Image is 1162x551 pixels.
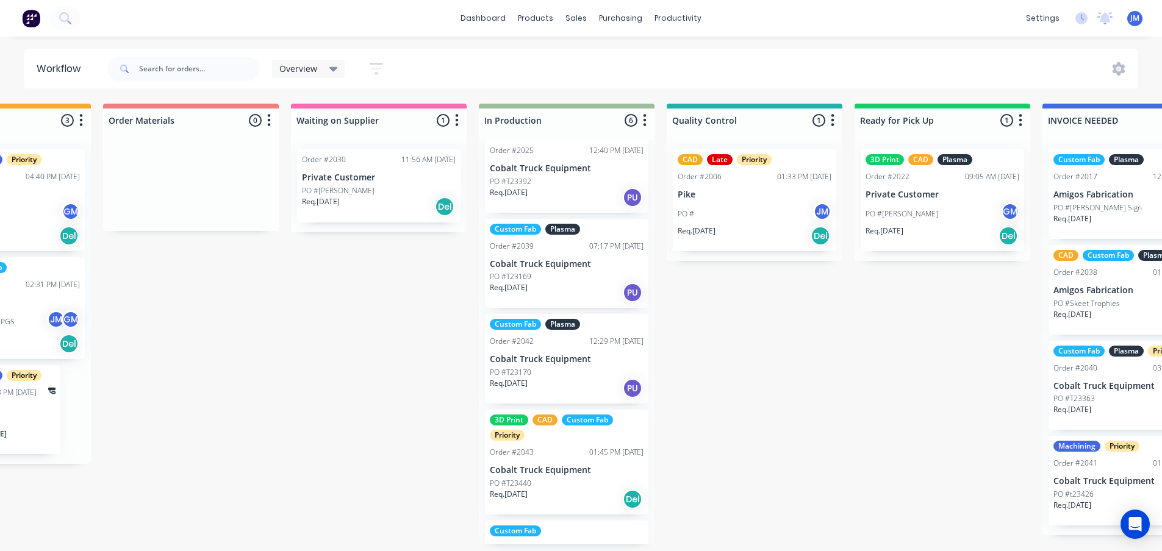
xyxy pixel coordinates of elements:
[562,414,613,425] div: Custom Fab
[673,149,836,251] div: CADLatePriorityOrder #200601:33 PM [DATE]PikePO #JMReq.[DATE]Del
[559,9,593,27] div: sales
[1020,9,1066,27] div: settings
[648,9,708,27] div: productivity
[623,283,642,302] div: PU
[593,9,648,27] div: purchasing
[589,336,644,347] div: 12:29 PM [DATE]
[59,334,79,354] div: Del
[1053,309,1091,320] p: Req. [DATE]
[302,196,340,207] p: Req. [DATE]
[1109,346,1144,357] div: Plasma
[999,226,1018,246] div: Del
[490,465,644,475] p: Cobalt Truck Equipment
[485,219,648,308] div: Custom FabPlasmaOrder #203907:17 PM [DATE]Cobalt Truck EquipmentPO #T23169Req.[DATE]PU
[938,154,972,165] div: Plasma
[490,430,525,441] div: Priority
[302,154,346,165] div: Order #2030
[490,414,528,425] div: 3D Print
[302,185,375,196] p: PO #[PERSON_NAME]
[490,224,541,235] div: Custom Fab
[861,149,1024,251] div: 3D PrintCADPlasmaOrder #202209:05 AM [DATE]Private CustomerPO #[PERSON_NAME]GMReq.[DATE]Del
[139,57,260,81] input: Search for orders...
[866,190,1019,200] p: Private Customer
[302,172,456,183] p: Private Customer
[1053,404,1091,415] p: Req. [DATE]
[47,310,65,329] div: JM
[737,154,772,165] div: Priority
[1001,202,1019,221] div: GM
[22,9,40,27] img: Factory
[490,367,531,378] p: PO #T23170
[26,171,80,182] div: 04:40 PM [DATE]
[545,224,580,235] div: Plasma
[589,241,644,252] div: 07:17 PM [DATE]
[490,354,644,364] p: Cobalt Truck Equipment
[1053,267,1097,278] div: Order #2038
[435,197,454,216] div: Del
[59,226,79,246] div: Del
[678,190,831,200] p: Pike
[512,9,559,27] div: products
[401,154,456,165] div: 11:56 AM [DATE]
[623,188,642,207] div: PU
[965,171,1019,182] div: 09:05 AM [DATE]
[545,319,580,330] div: Plasma
[490,187,528,198] p: Req. [DATE]
[1053,458,1097,469] div: Order #2041
[490,282,528,293] p: Req. [DATE]
[589,145,644,156] div: 12:40 PM [DATE]
[490,241,534,252] div: Order #2039
[490,271,531,282] p: PO #T23169
[490,478,531,489] p: PO #T23440
[1053,213,1091,224] p: Req. [DATE]
[454,9,512,27] a: dashboard
[866,208,938,219] p: PO #[PERSON_NAME]
[1053,298,1120,309] p: PO #Skeet Trophies
[7,370,41,381] div: Priority
[1053,500,1091,511] p: Req. [DATE]
[1053,154,1105,165] div: Custom Fab
[1053,363,1097,374] div: Order #2040
[1053,441,1100,452] div: Machining
[1053,346,1105,357] div: Custom Fab
[490,336,534,347] div: Order #2042
[1083,250,1134,261] div: Custom Fab
[62,202,80,221] div: GM
[1109,154,1144,165] div: Plasma
[485,410,648,514] div: 3D PrintCADCustom FabPriorityOrder #204301:45 PM [DATE]Cobalt Truck EquipmentPO #T23440Req.[DATE]Del
[490,163,644,174] p: Cobalt Truck Equipment
[811,226,830,246] div: Del
[62,310,80,329] div: GM
[7,154,41,165] div: Priority
[1105,441,1139,452] div: Priority
[777,171,831,182] div: 01:33 PM [DATE]
[490,447,534,458] div: Order #2043
[623,379,642,398] div: PU
[490,525,541,536] div: Custom Fab
[1053,202,1142,213] p: PO #[PERSON_NAME] Sign
[1053,489,1094,500] p: PO #t23426
[866,154,904,165] div: 3D Print
[297,149,461,222] div: Order #203011:56 AM [DATE]Private CustomerPO #[PERSON_NAME]Req.[DATE]Del
[485,123,648,213] div: Order #202512:40 PM [DATE]Cobalt Truck EquipmentPO #T23392Req.[DATE]PU
[1130,13,1139,24] span: JM
[26,279,80,290] div: 02:31 PM [DATE]
[678,226,715,236] p: Req. [DATE]
[1053,250,1078,261] div: CAD
[678,208,694,219] p: PO #
[1053,171,1097,182] div: Order #2017
[490,489,528,500] p: Req. [DATE]
[533,414,558,425] div: CAD
[37,62,87,76] div: Workflow
[490,176,531,187] p: PO #T23392
[490,378,528,389] p: Req. [DATE]
[589,447,644,458] div: 01:45 PM [DATE]
[623,489,642,509] div: Del
[490,145,534,156] div: Order #2025
[1053,393,1095,404] p: PO #T23363
[678,171,722,182] div: Order #2006
[866,226,903,236] p: Req. [DATE]
[490,319,541,330] div: Custom Fab
[279,62,317,75] span: Overview
[908,154,933,165] div: CAD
